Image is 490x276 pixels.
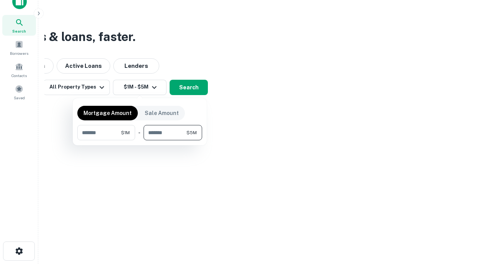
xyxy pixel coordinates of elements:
[83,109,132,117] p: Mortgage Amount
[121,129,130,136] span: $1M
[138,125,140,140] div: -
[186,129,197,136] span: $5M
[452,215,490,251] iframe: Chat Widget
[145,109,179,117] p: Sale Amount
